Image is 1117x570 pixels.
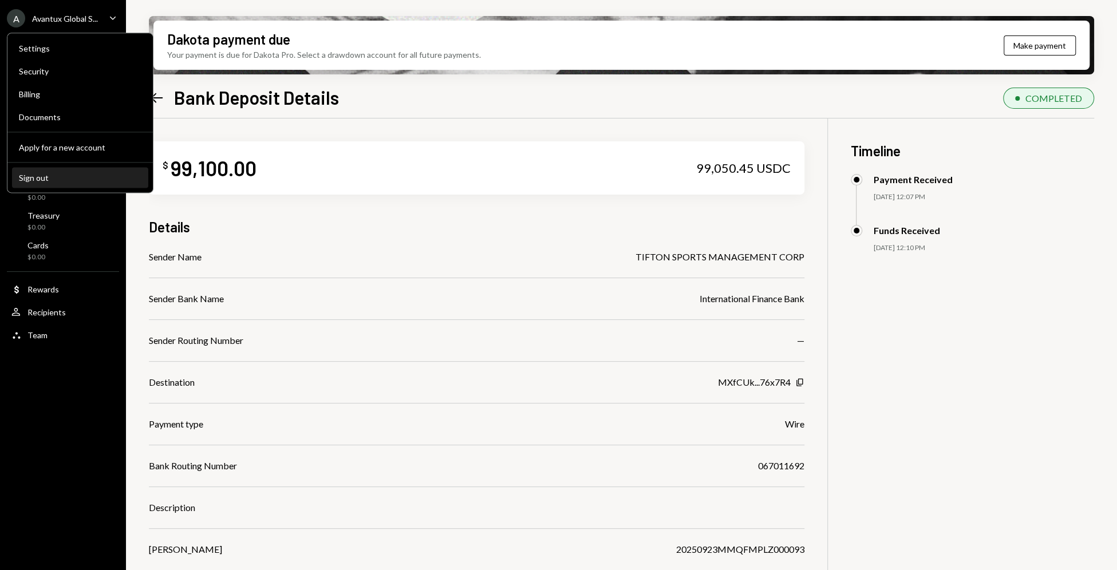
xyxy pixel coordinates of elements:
[19,112,141,122] div: Documents
[636,250,804,264] div: TIFTON SPORTS MANAGEMENT CORP
[7,237,119,264] a: Cards$0.00
[27,284,59,294] div: Rewards
[676,543,804,556] div: 20250923MMQFMPLZ000093
[696,160,791,176] div: 99,050.45 USDC
[874,174,953,185] div: Payment Received
[12,168,148,188] button: Sign out
[149,292,224,306] div: Sender Bank Name
[27,193,55,203] div: $0.00
[27,252,49,262] div: $0.00
[19,89,141,99] div: Billing
[12,38,148,58] a: Settings
[174,86,339,109] h1: Bank Deposit Details
[149,250,202,264] div: Sender Name
[758,459,804,473] div: 067011692
[851,141,1094,160] h3: Timeline
[7,279,119,299] a: Rewards
[718,375,791,389] div: MXfCUk...76x7R4
[149,543,222,556] div: [PERSON_NAME]
[27,240,49,250] div: Cards
[1004,35,1076,56] button: Make payment
[19,142,141,152] div: Apply for a new account
[19,43,141,53] div: Settings
[12,61,148,81] a: Security
[27,223,60,232] div: $0.00
[12,106,148,127] a: Documents
[12,84,148,104] a: Billing
[171,155,256,181] div: 99,100.00
[149,459,237,473] div: Bank Routing Number
[27,330,48,340] div: Team
[7,302,119,322] a: Recipients
[167,49,481,61] div: Your payment is due for Dakota Pro. Select a drawdown account for all future payments.
[874,192,1094,202] div: [DATE] 12:07 PM
[149,217,190,236] h3: Details
[27,307,66,317] div: Recipients
[167,30,290,49] div: Dakota payment due
[7,324,119,345] a: Team
[700,292,804,306] div: International Finance Bank
[149,417,203,431] div: Payment type
[149,334,243,347] div: Sender Routing Number
[874,243,1094,253] div: [DATE] 12:10 PM
[1025,93,1082,104] div: COMPLETED
[149,501,195,514] div: Description
[785,417,804,431] div: Wire
[32,14,98,23] div: Avantux Global S...
[12,137,148,158] button: Apply for a new account
[27,211,60,220] div: Treasury
[874,225,940,236] div: Funds Received
[19,173,141,183] div: Sign out
[149,375,195,389] div: Destination
[19,66,141,76] div: Security
[7,9,25,27] div: A
[797,334,804,347] div: —
[163,160,168,171] div: $
[7,207,119,235] a: Treasury$0.00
